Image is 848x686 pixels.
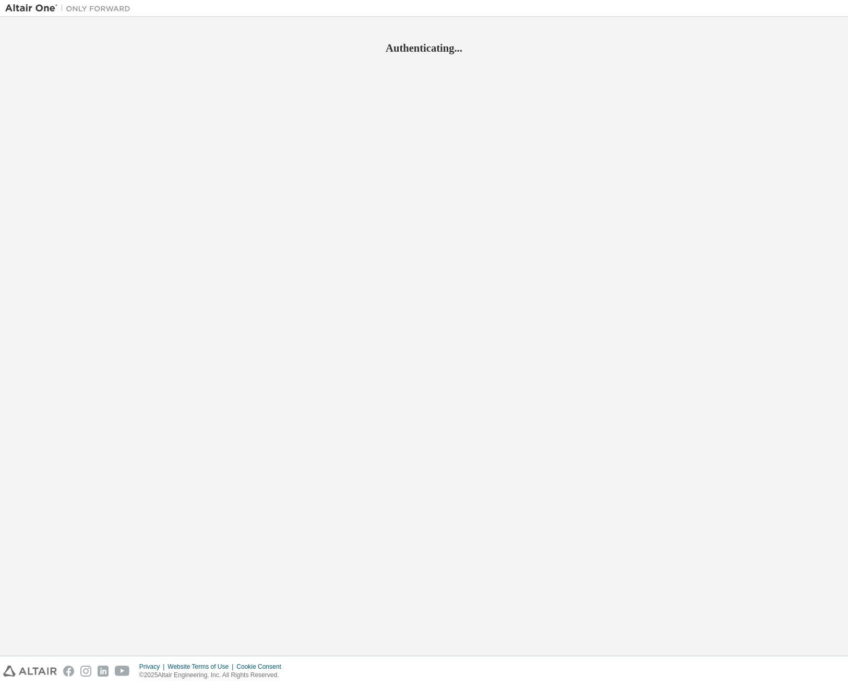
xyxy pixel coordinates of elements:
div: Privacy [139,663,168,671]
h2: Authenticating... [5,41,843,55]
img: linkedin.svg [98,666,109,677]
div: Website Terms of Use [168,663,236,671]
img: altair_logo.svg [3,666,57,677]
img: instagram.svg [80,666,91,677]
img: facebook.svg [63,666,74,677]
div: Cookie Consent [236,663,287,671]
img: youtube.svg [115,666,130,677]
img: Altair One [5,3,136,14]
p: © 2025 Altair Engineering, Inc. All Rights Reserved. [139,671,288,680]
